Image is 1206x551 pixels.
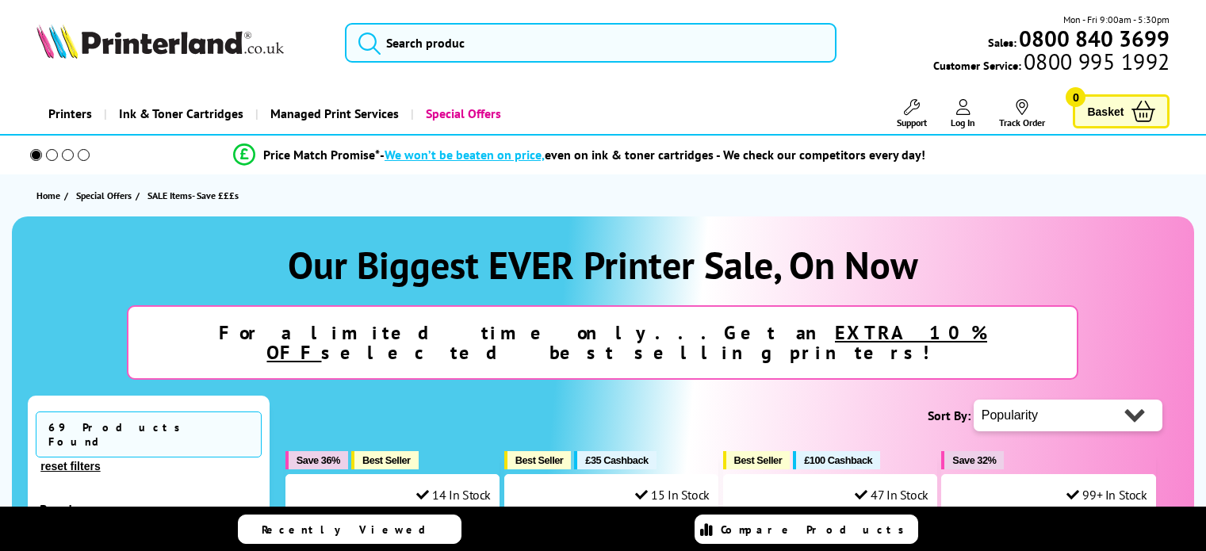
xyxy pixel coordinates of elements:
[804,454,872,466] span: £100 Cashback
[941,451,1004,469] button: Save 32%
[411,94,513,134] a: Special Offers
[238,515,461,544] a: Recently Viewed
[255,94,411,134] a: Managed Print Services
[76,187,136,204] a: Special Offers
[40,501,258,517] div: Brand
[721,522,913,537] span: Compare Products
[635,487,710,503] div: 15 In Stock
[380,147,925,163] div: - even on ink & toner cartridges - We check our competitors every day!
[933,54,1170,73] span: Customer Service:
[1021,54,1170,69] span: 0800 995 1992
[266,320,987,365] u: EXTRA 10% OFF
[734,454,783,466] span: Best Seller
[952,454,996,466] span: Save 32%
[219,320,987,365] strong: For a limited time only...Get an selected best selling printers!
[28,240,1178,289] h1: Our Biggest EVER Printer Sale, On Now
[76,187,132,204] span: Special Offers
[1073,94,1170,128] a: Basket 0
[416,487,491,503] div: 14 In Stock
[1063,12,1170,27] span: Mon - Fri 9:00am - 5:30pm
[263,147,380,163] span: Price Match Promise*
[36,459,105,473] button: reset filters
[897,99,927,128] a: Support
[297,454,340,466] span: Save 36%
[1066,487,1147,503] div: 99+ In Stock
[262,522,442,537] span: Recently Viewed
[1087,101,1124,122] span: Basket
[36,411,262,457] span: 69 Products Found
[695,515,918,544] a: Compare Products
[104,94,255,134] a: Ink & Toner Cartridges
[1066,87,1085,107] span: 0
[1019,24,1170,53] b: 0800 840 3699
[36,187,64,204] a: Home
[515,454,564,466] span: Best Seller
[999,99,1045,128] a: Track Order
[36,94,104,134] a: Printers
[147,189,239,201] span: SALE Items- Save £££s
[119,94,243,134] span: Ink & Toner Cartridges
[951,117,975,128] span: Log In
[362,454,411,466] span: Best Seller
[928,408,971,423] span: Sort By:
[36,24,325,62] a: Printerland Logo
[897,117,927,128] span: Support
[988,35,1016,50] span: Sales:
[1016,31,1170,46] a: 0800 840 3699
[951,99,975,128] a: Log In
[585,454,648,466] span: £35 Cashback
[793,451,880,469] button: £100 Cashback
[855,487,928,503] div: 47 In Stock
[351,451,419,469] button: Best Seller
[36,24,284,59] img: Printerland Logo
[385,147,545,163] span: We won’t be beaten on price,
[723,451,791,469] button: Best Seller
[8,141,1150,169] li: modal_Promise
[504,451,572,469] button: Best Seller
[574,451,656,469] button: £35 Cashback
[345,23,837,63] input: Search produc
[285,451,348,469] button: Save 36%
